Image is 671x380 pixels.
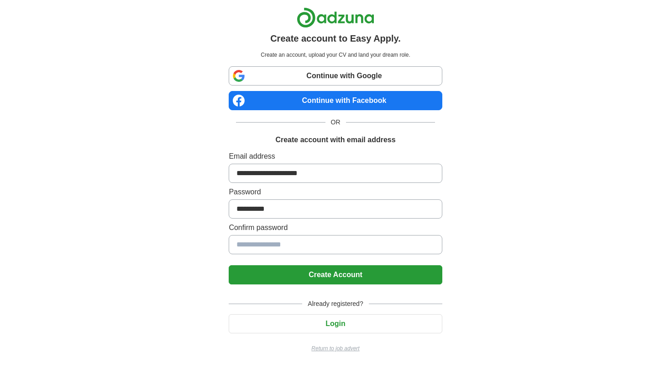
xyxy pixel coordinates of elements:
[229,66,442,86] a: Continue with Google
[229,344,442,353] a: Return to job advert
[270,32,401,45] h1: Create account to Easy Apply.
[325,118,346,127] span: OR
[229,91,442,110] a: Continue with Facebook
[297,7,374,28] img: Adzuna logo
[229,320,442,327] a: Login
[229,187,442,198] label: Password
[231,51,440,59] p: Create an account, upload your CV and land your dream role.
[229,314,442,333] button: Login
[229,151,442,162] label: Email address
[229,265,442,284] button: Create Account
[275,134,395,145] h1: Create account with email address
[229,222,442,233] label: Confirm password
[302,299,368,309] span: Already registered?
